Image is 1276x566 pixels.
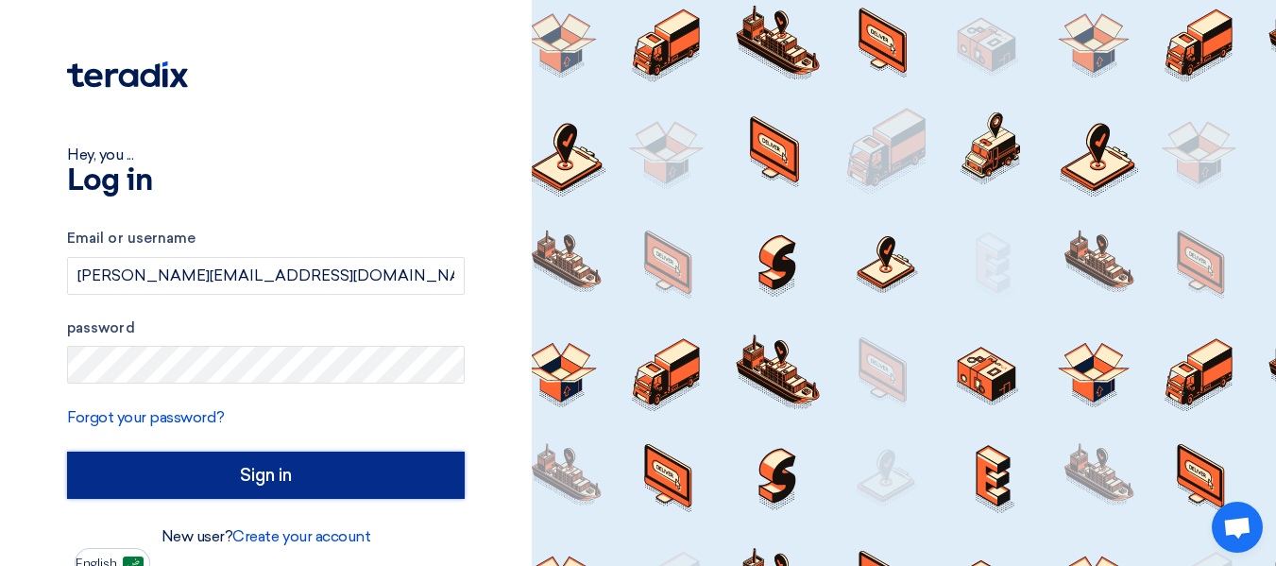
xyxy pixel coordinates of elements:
[67,166,152,197] font: Log in
[162,527,233,545] font: New user?
[67,146,133,163] font: Hey, you ...
[1212,502,1263,553] a: Open chat
[67,230,196,247] font: Email or username
[67,408,225,426] a: Forgot your password?
[67,452,465,499] input: Sign in
[232,527,370,545] a: Create your account
[67,61,188,88] img: Teradix logo
[67,319,135,336] font: password
[67,257,465,295] input: Enter your business email or username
